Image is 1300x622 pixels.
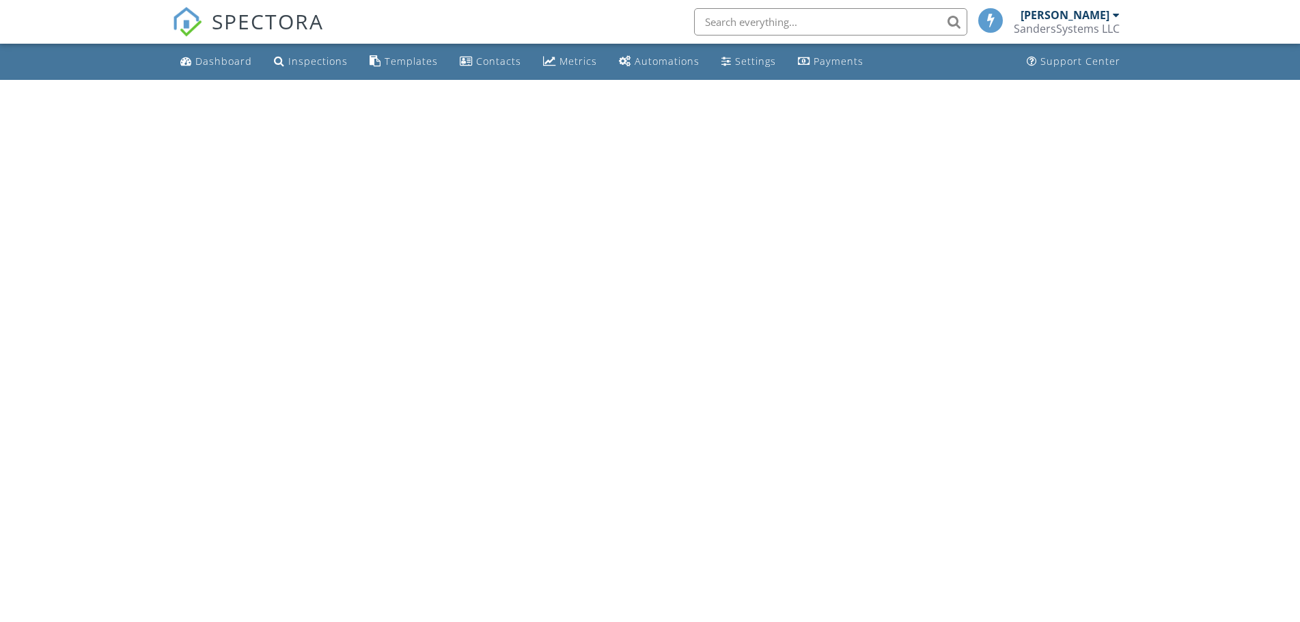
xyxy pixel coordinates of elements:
[814,55,863,68] div: Payments
[172,18,324,47] a: SPECTORA
[288,55,348,68] div: Inspections
[538,49,603,74] a: Metrics
[735,55,776,68] div: Settings
[635,55,700,68] div: Automations
[212,7,324,36] span: SPECTORA
[385,55,438,68] div: Templates
[172,7,202,37] img: The Best Home Inspection Software - Spectora
[364,49,443,74] a: Templates
[1021,49,1126,74] a: Support Center
[175,49,258,74] a: Dashboard
[1021,8,1109,22] div: [PERSON_NAME]
[1014,22,1120,36] div: SandersSystems LLC
[1040,55,1120,68] div: Support Center
[694,8,967,36] input: Search everything...
[454,49,527,74] a: Contacts
[716,49,782,74] a: Settings
[559,55,597,68] div: Metrics
[792,49,869,74] a: Payments
[195,55,252,68] div: Dashboard
[613,49,705,74] a: Automations (Basic)
[476,55,521,68] div: Contacts
[268,49,353,74] a: Inspections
